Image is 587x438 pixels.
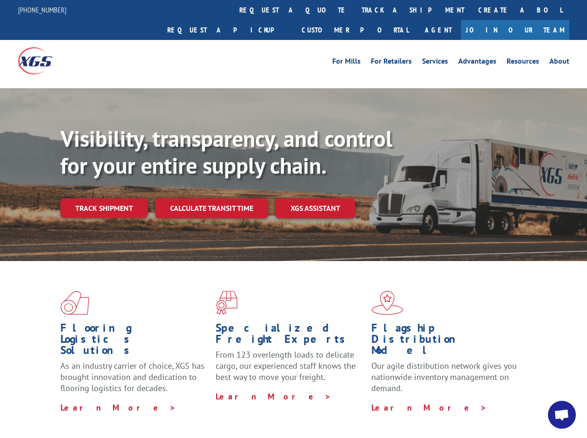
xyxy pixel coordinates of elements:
a: Learn More > [371,402,487,413]
a: Calculate transit time [155,198,268,218]
a: For Mills [332,58,361,68]
h1: Flooring Logistics Solutions [60,322,209,360]
a: Learn More > [60,402,176,413]
a: Join Our Team [461,20,569,40]
a: Agent [416,20,461,40]
a: Advantages [458,58,496,68]
h1: Flagship Distribution Model [371,322,520,360]
a: Track shipment [60,198,148,218]
a: Open chat [548,401,576,429]
a: XGS ASSISTANT [276,198,355,218]
a: [PHONE_NUMBER] [18,5,66,14]
p: From 123 overlength loads to delicate cargo, our experienced staff knows the best way to move you... [216,349,364,391]
img: xgs-icon-flagship-distribution-model-red [371,291,403,315]
b: Visibility, transparency, and control for your entire supply chain. [60,124,392,180]
a: Request a pickup [160,20,295,40]
h1: Specialized Freight Experts [216,322,364,349]
a: Customer Portal [295,20,416,40]
a: Services [422,58,448,68]
span: As an industry carrier of choice, XGS has brought innovation and dedication to flooring logistics... [60,360,204,393]
a: Learn More > [216,391,331,402]
img: xgs-icon-total-supply-chain-intelligence-red [60,291,89,315]
a: For Retailers [371,58,412,68]
a: About [549,58,569,68]
a: Resources [507,58,539,68]
span: Our agile distribution network gives you nationwide inventory management on demand. [371,360,517,393]
img: xgs-icon-focused-on-flooring-red [216,291,237,315]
